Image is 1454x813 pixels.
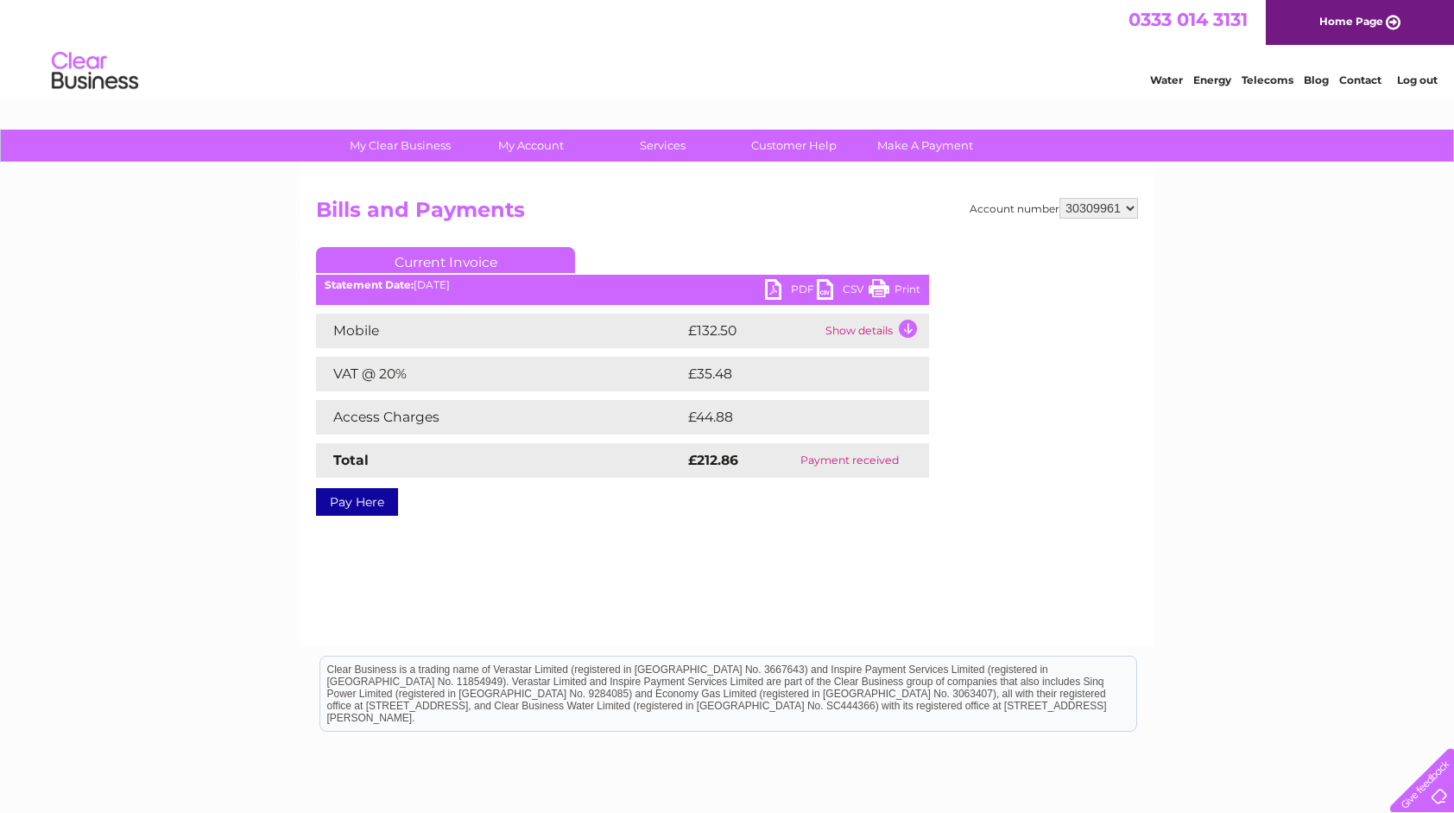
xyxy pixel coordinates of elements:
[1304,73,1329,86] a: Blog
[1193,73,1231,86] a: Energy
[460,130,603,162] a: My Account
[684,314,821,348] td: £132.50
[1150,73,1183,86] a: Water
[316,279,929,291] div: [DATE]
[688,452,738,468] strong: £212.86
[684,400,895,435] td: £44.88
[869,279,920,304] a: Print
[1128,9,1248,30] a: 0333 014 3131
[854,130,996,162] a: Make A Payment
[1397,73,1438,86] a: Log out
[1339,73,1381,86] a: Contact
[1242,73,1293,86] a: Telecoms
[591,130,734,162] a: Services
[723,130,865,162] a: Customer Help
[684,357,895,391] td: £35.48
[771,443,929,478] td: Payment received
[51,45,139,98] img: logo.png
[320,10,1136,84] div: Clear Business is a trading name of Verastar Limited (registered in [GEOGRAPHIC_DATA] No. 3667643...
[316,247,575,273] a: Current Invoice
[821,314,929,348] td: Show details
[316,314,684,348] td: Mobile
[316,400,684,435] td: Access Charges
[316,198,1138,231] h2: Bills and Payments
[333,452,369,468] strong: Total
[316,357,684,391] td: VAT @ 20%
[817,279,869,304] a: CSV
[316,488,398,516] a: Pay Here
[325,278,414,291] b: Statement Date:
[329,130,471,162] a: My Clear Business
[765,279,817,304] a: PDF
[970,198,1138,219] div: Account number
